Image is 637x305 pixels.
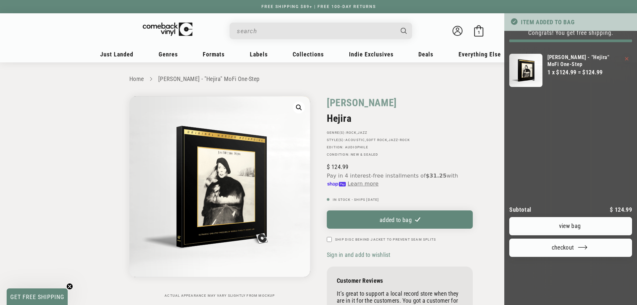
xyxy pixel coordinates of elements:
div: Your bag [504,13,637,305]
span: $ [610,206,613,213]
h2: Subtotal [509,207,531,213]
p: Congrats! You get free shipping. [509,29,632,36]
p: 124.99 [610,207,632,213]
a: [PERSON_NAME] - "Hejira" MoFi One-Step [547,54,620,68]
iframe: PayPal-paypal [509,269,632,284]
div: 1 x $124.99 = $124.99 [547,68,620,77]
a: View bag [509,217,632,235]
span: GET FREE SHIPPING [10,293,64,300]
button: Close teaser [66,283,73,290]
div: GET FREE SHIPPINGClose teaser [7,288,68,305]
button: Remove Joni Mitchell - "Hejira" MoFi One-Step [625,57,628,60]
button: Checkout [509,239,632,257]
div: Item added to bag [504,13,637,31]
